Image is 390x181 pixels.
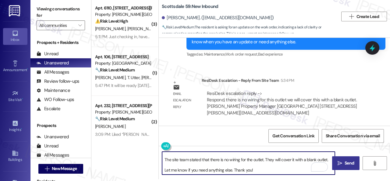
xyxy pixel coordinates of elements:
[38,164,83,174] button: New Message
[37,143,58,149] div: Unread
[95,54,151,60] div: Apt. 106, [STREET_ADDRESS]
[162,15,274,21] div: [PERSON_NAME]. ([EMAIL_ADDRESS][DOMAIN_NAME])
[272,133,314,139] span: Get Conversation Link
[141,75,172,80] span: [PERSON_NAME]
[326,133,380,139] span: Share Conversation via email
[349,14,354,19] i: 
[204,52,225,57] span: Maintenance ,
[127,75,141,80] span: T. Utter
[95,116,135,121] strong: 🔧 Risk Level: Medium
[95,26,127,31] span: [PERSON_NAME]
[95,83,256,88] div: 5:47 PM: It will be ready [DATE] correct, upstairs neighbors are above not getting any better
[30,122,91,129] div: Prospects
[207,90,357,116] div: ResiDesk escalation reply -> Respond, there is no wiring for this outlet we will cover this with ...
[22,97,23,101] span: •
[95,60,151,67] div: Property: [GEOGRAPHIC_DATA]
[95,18,128,24] strong: ⚠️ Risk Level: High
[95,34,320,39] div: 5:11 PM: Just checking in, haven't heard anything. I'd like to know if I can at least get my vehi...
[95,11,151,18] div: Property: [PERSON_NAME][GEOGRAPHIC_DATA]
[39,20,75,30] input: All communities
[173,91,197,110] div: Email escalation reply
[37,106,60,112] div: Escalate
[95,109,151,115] div: Property: [PERSON_NAME][GEOGRAPHIC_DATA]
[162,25,194,30] strong: 🔧 Risk Level: Medium
[162,24,338,37] span: : The resident is asking for an update on the work order, indicating a lack of clarity or communi...
[345,160,354,166] span: Send
[258,52,283,57] span: Bad experience
[37,4,85,20] label: Viewing conversations for
[332,156,360,170] button: Send
[21,127,22,131] span: •
[95,5,151,11] div: Apt. 6110, [STREET_ADDRESS][PERSON_NAME]
[225,52,258,57] span: Work order request ,
[45,166,49,171] i: 
[372,161,377,166] i: 
[78,23,82,28] i: 
[322,129,384,143] button: Share Conversation via email
[27,67,28,71] span: •
[3,28,27,45] a: Inbox
[95,67,135,73] strong: 🔧 Risk Level: Medium
[3,148,27,165] a: Buildings
[202,77,367,86] div: ResiDesk Escalation - Reply From Site Team
[37,51,58,57] div: Unread
[37,152,69,158] div: All Messages
[37,96,74,103] div: WO Follow-ups
[338,161,342,166] i: 
[162,3,218,10] b: Scottsdale 59: New Inbound
[95,103,151,109] div: Apt. 232, [STREET_ADDRESS][PERSON_NAME]
[3,118,27,135] a: Insights •
[356,13,379,20] span: Create Lead
[37,78,79,85] div: Review follow-ups
[279,77,294,84] div: 5:34 PM
[37,60,69,66] div: Unanswered
[30,39,91,46] div: Prospects + Residents
[52,165,77,172] span: New Message
[37,87,70,94] div: Maintenance
[3,88,27,105] a: Site Visit •
[95,75,127,80] span: [PERSON_NAME]
[127,26,158,31] span: [PERSON_NAME]
[95,124,126,129] span: [PERSON_NAME]
[162,152,335,175] textarea: To enrich screen reader interactions, please activate Accessibility in Grammarly extension settings
[186,50,385,59] div: Tagged as:
[9,5,21,16] img: ResiDesk Logo
[268,129,318,143] button: Get Conversation Link
[37,134,69,140] div: Unanswered
[341,12,387,21] button: Create Lead
[37,69,69,75] div: All Messages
